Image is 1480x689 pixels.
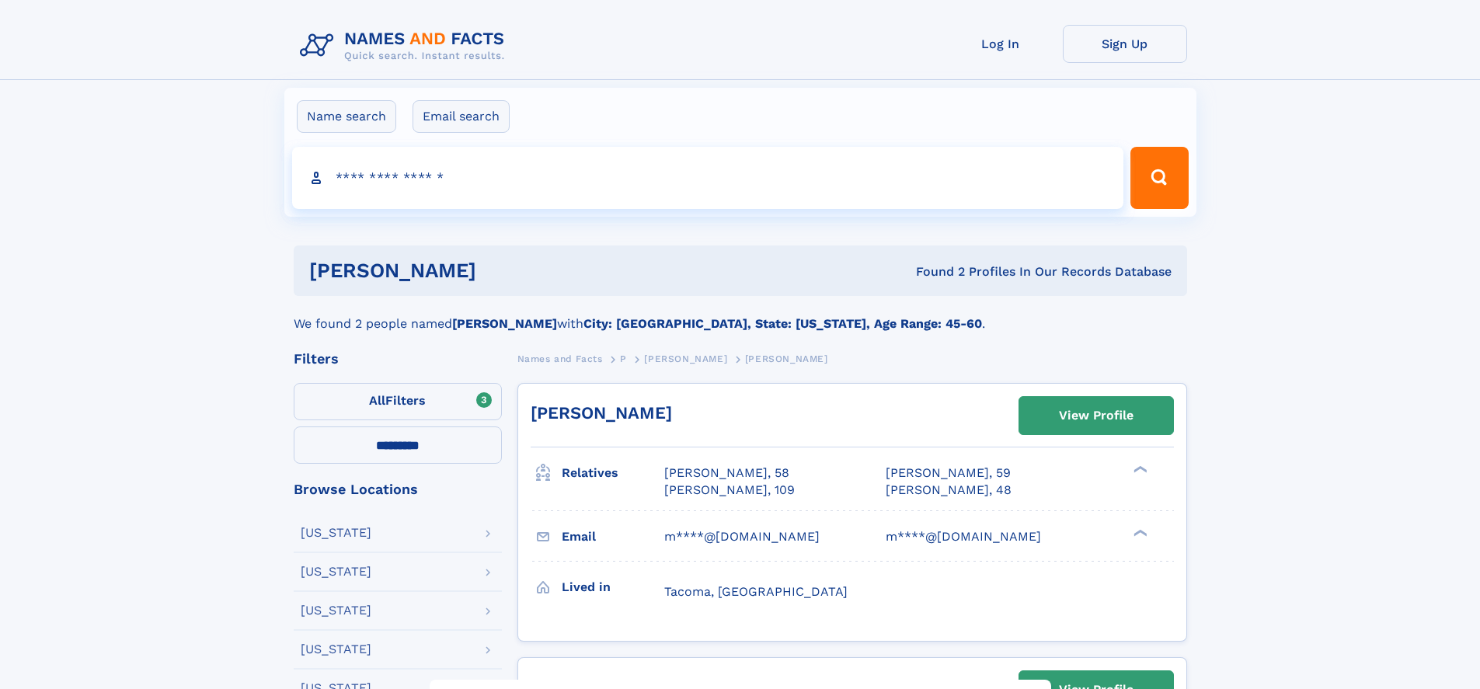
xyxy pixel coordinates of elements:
[620,349,627,368] a: P
[1130,147,1188,209] button: Search Button
[620,353,627,364] span: P
[562,460,664,486] h3: Relatives
[1130,465,1148,475] div: ❯
[696,263,1172,280] div: Found 2 Profiles In Our Records Database
[369,393,385,408] span: All
[452,316,557,331] b: [PERSON_NAME]
[583,316,982,331] b: City: [GEOGRAPHIC_DATA], State: [US_STATE], Age Range: 45-60
[562,524,664,550] h3: Email
[745,353,828,364] span: [PERSON_NAME]
[664,465,789,482] a: [PERSON_NAME], 58
[292,147,1124,209] input: search input
[297,100,396,133] label: Name search
[294,296,1187,333] div: We found 2 people named with .
[664,584,848,599] span: Tacoma, [GEOGRAPHIC_DATA]
[644,353,727,364] span: [PERSON_NAME]
[294,352,502,366] div: Filters
[1130,527,1148,538] div: ❯
[413,100,510,133] label: Email search
[301,643,371,656] div: [US_STATE]
[301,604,371,617] div: [US_STATE]
[1063,25,1187,63] a: Sign Up
[562,574,664,600] h3: Lived in
[301,565,371,578] div: [US_STATE]
[938,25,1063,63] a: Log In
[886,482,1012,499] a: [PERSON_NAME], 48
[301,527,371,539] div: [US_STATE]
[294,482,502,496] div: Browse Locations
[664,482,795,499] a: [PERSON_NAME], 109
[644,349,727,368] a: [PERSON_NAME]
[294,383,502,420] label: Filters
[1019,397,1173,434] a: View Profile
[517,349,603,368] a: Names and Facts
[531,403,672,423] a: [PERSON_NAME]
[309,261,696,280] h1: [PERSON_NAME]
[886,465,1011,482] a: [PERSON_NAME], 59
[1059,398,1134,433] div: View Profile
[294,25,517,67] img: Logo Names and Facts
